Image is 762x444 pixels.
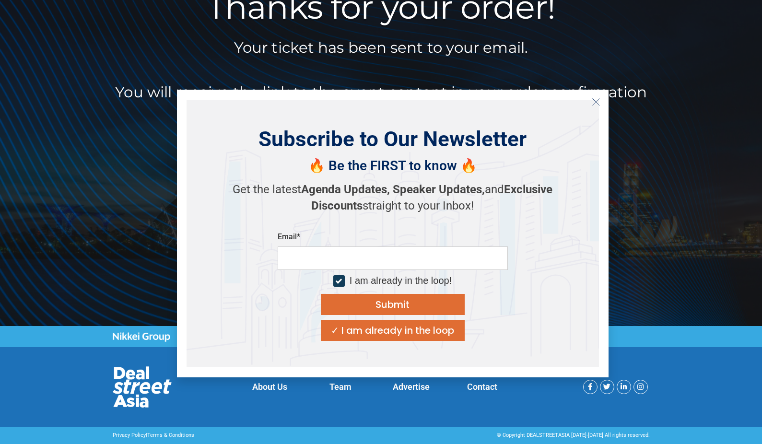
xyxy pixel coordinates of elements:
[147,432,194,438] a: Terms & Conditions
[329,382,352,392] a: Team
[252,382,287,392] a: About Us
[393,382,430,392] a: Advertise
[467,382,497,392] a: Contact
[113,36,650,126] h2: Your ticket has been sent to your email. You will receive the link to the event content in your o...
[113,432,376,440] p: |
[113,432,146,438] a: Privacy Policy
[386,432,650,440] div: © Copyright DEALSTREETASIA [DATE]-[DATE] All rights reserved.
[113,332,170,342] img: Nikkei Group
